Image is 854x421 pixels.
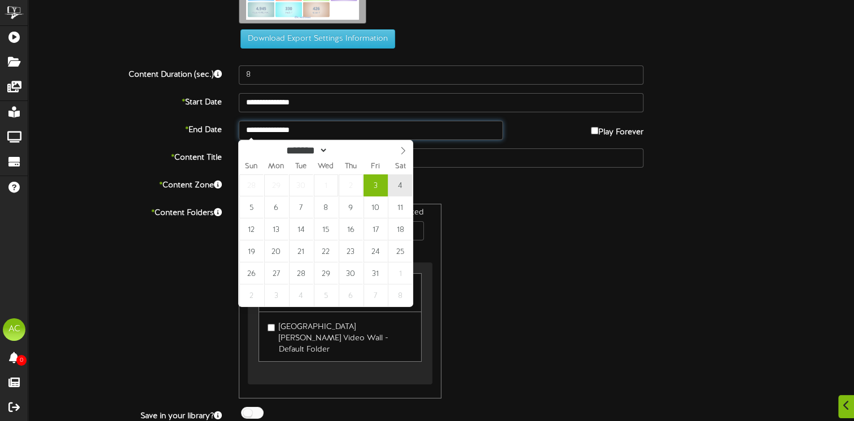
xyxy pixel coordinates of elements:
span: October 6, 2025 [264,196,288,218]
span: Thu [338,163,363,170]
label: Content Zone [20,176,230,191]
span: Fri [363,163,388,170]
span: October 7, 2025 [289,196,313,218]
label: Content Title [20,148,230,164]
span: November 1, 2025 [388,262,412,284]
span: October 10, 2025 [364,196,388,218]
span: Wed [313,163,338,170]
span: October 28, 2025 [289,262,313,284]
span: November 6, 2025 [339,284,363,306]
label: Content Duration (sec.) [20,65,230,81]
span: October 23, 2025 [339,240,363,262]
span: October 19, 2025 [239,240,264,262]
input: Year [328,144,369,156]
span: November 3, 2025 [264,284,288,306]
span: October 30, 2025 [339,262,363,284]
span: Sat [388,163,413,170]
span: October 5, 2025 [239,196,264,218]
label: End Date [20,121,230,136]
span: November 2, 2025 [239,284,264,306]
span: October 11, 2025 [388,196,412,218]
span: October 1, 2025 [314,174,338,196]
span: October 27, 2025 [264,262,288,284]
button: Download Export Settings Information [240,29,395,49]
span: September 29, 2025 [264,174,288,196]
span: October 14, 2025 [289,218,313,240]
span: October 16, 2025 [339,218,363,240]
span: October 2, 2025 [339,174,363,196]
label: [GEOGRAPHIC_DATA][PERSON_NAME] Video Wall - Default Folder [268,318,412,356]
span: October 21, 2025 [289,240,313,262]
span: October 29, 2025 [314,262,338,284]
span: November 5, 2025 [314,284,338,306]
span: 0 [16,355,27,366]
input: Play Forever [591,127,598,134]
span: October 3, 2025 [364,174,388,196]
input: [GEOGRAPHIC_DATA][PERSON_NAME] Video Wall - Default Folder [268,324,275,331]
span: October 15, 2025 [314,218,338,240]
label: Play Forever [591,121,643,138]
span: October 20, 2025 [264,240,288,262]
input: Title of this Content [239,148,643,168]
span: October 13, 2025 [264,218,288,240]
label: Content Folders [20,204,230,219]
span: Mon [264,163,288,170]
span: October 18, 2025 [388,218,412,240]
span: October 8, 2025 [314,196,338,218]
span: Tue [288,163,313,170]
span: October 22, 2025 [314,240,338,262]
span: October 17, 2025 [364,218,388,240]
a: Download Export Settings Information [235,34,395,43]
span: November 8, 2025 [388,284,412,306]
span: November 4, 2025 [289,284,313,306]
span: October 31, 2025 [364,262,388,284]
span: October 4, 2025 [388,174,412,196]
span: September 30, 2025 [289,174,313,196]
label: Start Date [20,93,230,108]
div: AC [3,318,25,341]
span: October 24, 2025 [364,240,388,262]
span: October 25, 2025 [388,240,412,262]
span: Sun [239,163,264,170]
span: October 12, 2025 [239,218,264,240]
span: October 9, 2025 [339,196,363,218]
span: November 7, 2025 [364,284,388,306]
span: October 26, 2025 [239,262,264,284]
span: September 28, 2025 [239,174,264,196]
